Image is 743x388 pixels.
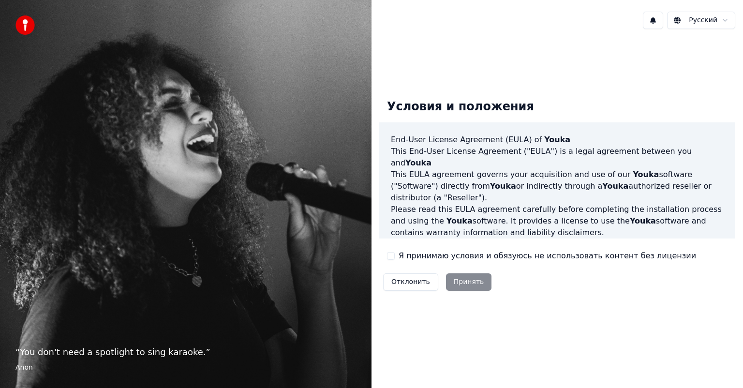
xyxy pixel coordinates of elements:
span: Youka [602,181,628,191]
p: “ You don't need a spotlight to sing karaoke. ” [15,345,356,359]
span: Youka [446,216,473,225]
span: Youka [633,170,659,179]
img: youka [15,15,35,35]
p: This End-User License Agreement ("EULA") is a legal agreement between you and [391,146,724,169]
p: If you register for a free trial of the software, this EULA agreement will also govern that trial... [391,239,724,285]
label: Я принимаю условия и обязуюсь не использовать контент без лицензии [399,250,696,262]
span: Youka [630,216,656,225]
button: Отклонить [383,273,438,291]
span: Youka [405,158,431,167]
p: Please read this EULA agreement carefully before completing the installation process and using th... [391,204,724,239]
span: Youka [544,135,570,144]
div: Условия и положения [379,91,542,122]
p: This EULA agreement governs your acquisition and use of our software ("Software") directly from o... [391,169,724,204]
footer: Anon [15,363,356,373]
h3: End-User License Agreement (EULA) of [391,134,724,146]
span: Youka [490,181,516,191]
